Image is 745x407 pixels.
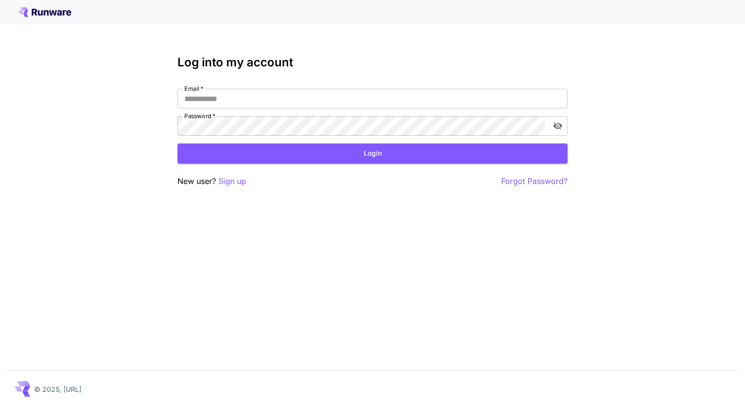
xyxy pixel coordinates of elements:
[177,175,246,187] p: New user?
[218,175,246,187] button: Sign up
[184,112,216,120] label: Password
[184,84,203,93] label: Email
[501,175,568,187] button: Forgot Password?
[177,56,568,69] h3: Log into my account
[549,117,567,135] button: toggle password visibility
[34,384,81,394] p: © 2025, [URL]
[177,143,568,163] button: Login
